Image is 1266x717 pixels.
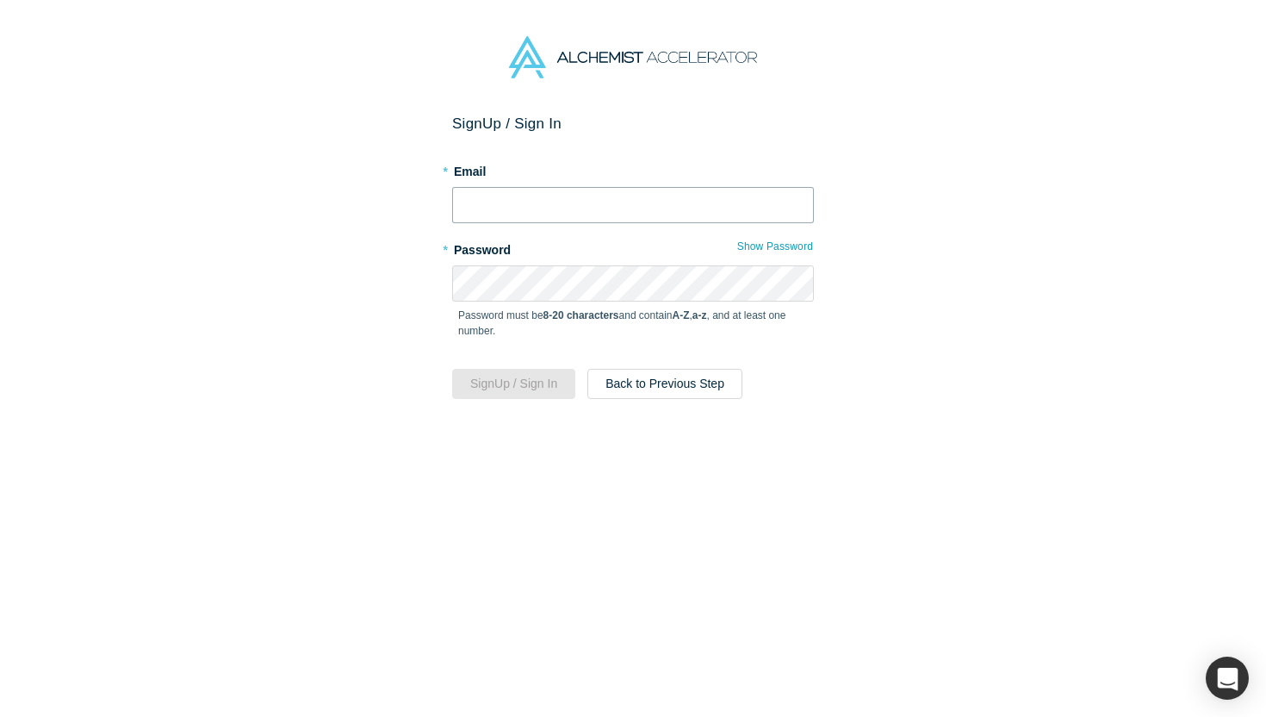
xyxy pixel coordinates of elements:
h2: Sign Up / Sign In [452,115,814,133]
button: Back to Previous Step [587,369,742,399]
button: Show Password [736,235,814,258]
strong: 8-20 characters [543,309,619,321]
strong: a-z [692,309,707,321]
label: Email [452,157,814,181]
label: Password [452,235,814,259]
img: Alchemist Accelerator Logo [509,36,757,78]
button: SignUp / Sign In [452,369,575,399]
strong: A-Z [673,309,690,321]
p: Password must be and contain , , and at least one number. [458,308,808,339]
